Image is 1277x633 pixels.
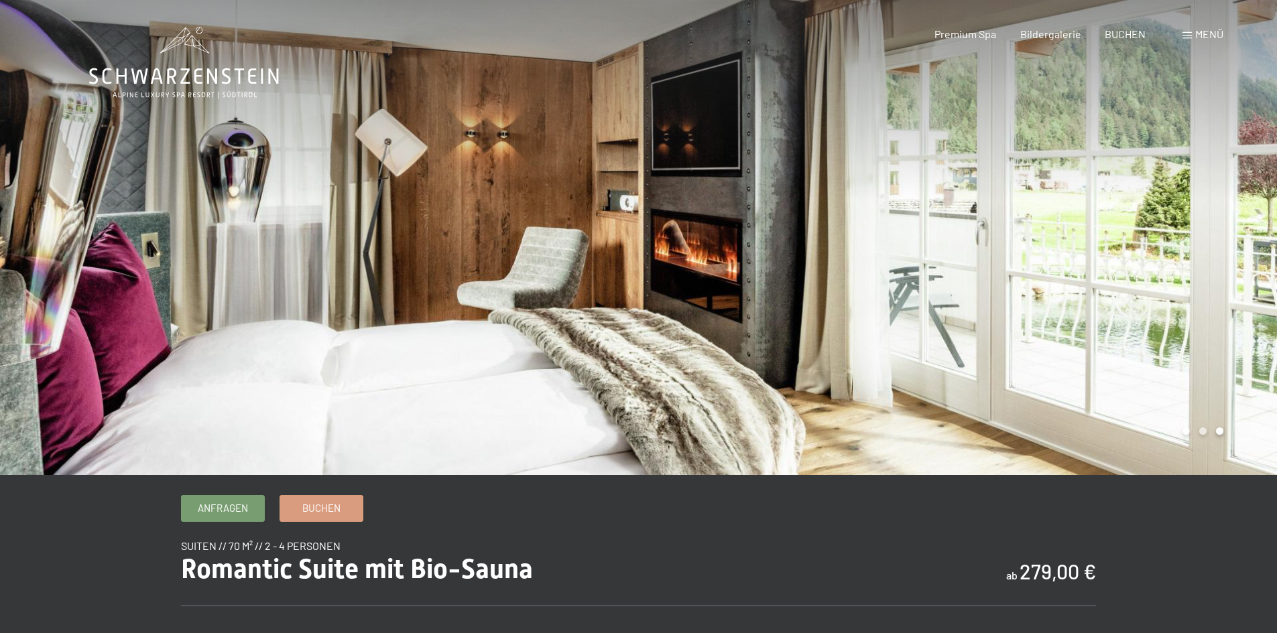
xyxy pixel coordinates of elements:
a: Bildergalerie [1020,27,1081,40]
span: Menü [1195,27,1223,40]
b: 279,00 € [1020,559,1096,583]
span: Anfragen [198,501,248,515]
span: ab [1006,569,1018,581]
a: BUCHEN [1105,27,1146,40]
a: Anfragen [182,496,264,521]
span: Suiten // 70 m² // 2 - 4 Personen [181,539,341,552]
span: Buchen [302,501,341,515]
a: Buchen [280,496,363,521]
span: Romantic Suite mit Bio-Sauna [181,553,533,585]
a: Premium Spa [934,27,996,40]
